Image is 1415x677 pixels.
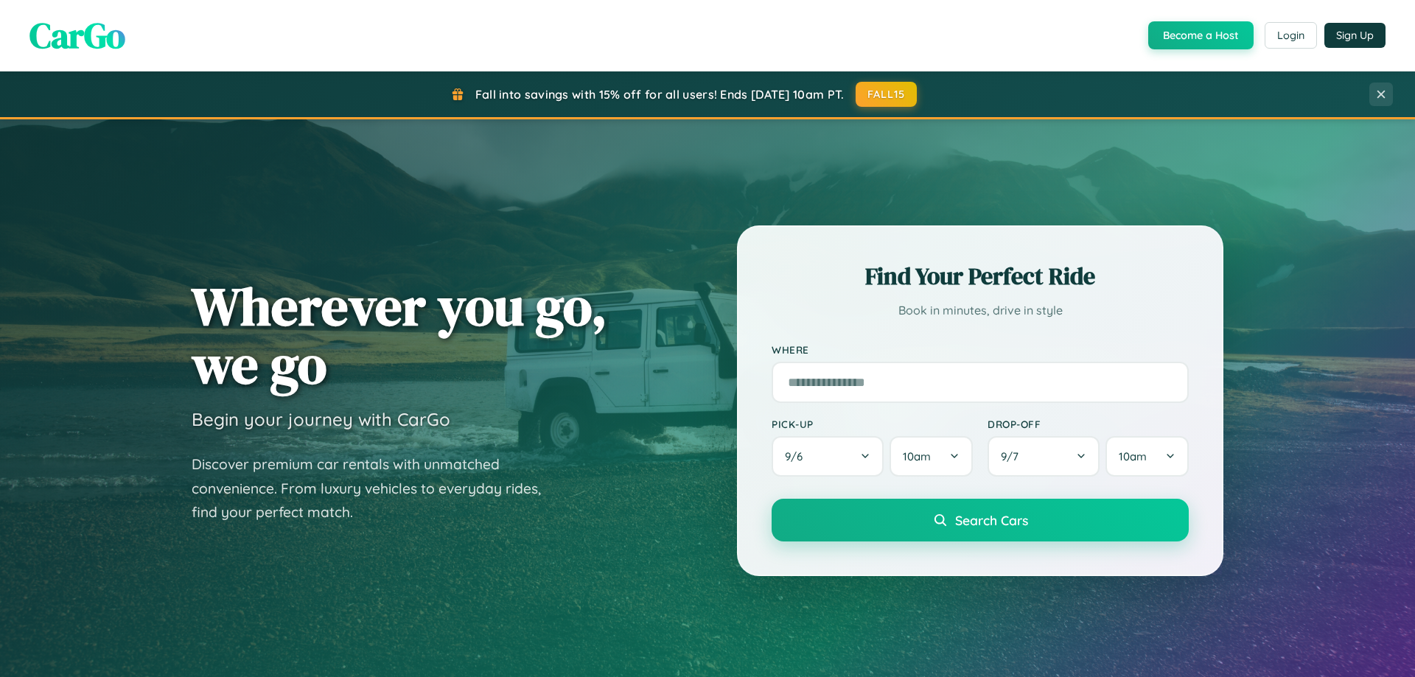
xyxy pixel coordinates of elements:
[772,343,1189,356] label: Where
[192,277,607,393] h1: Wherever you go, we go
[772,260,1189,292] h2: Find Your Perfect Ride
[1148,21,1254,49] button: Become a Host
[1119,449,1147,463] span: 10am
[955,512,1028,528] span: Search Cars
[772,436,884,477] button: 9/6
[192,408,450,430] h3: Begin your journey with CarGo
[988,418,1189,430] label: Drop-off
[988,436,1100,477] button: 9/7
[772,499,1189,541] button: Search Cars
[1105,436,1189,477] button: 10am
[192,452,560,525] p: Discover premium car rentals with unmatched convenience. From luxury vehicles to everyday rides, ...
[772,418,973,430] label: Pick-up
[1001,449,1026,463] span: 9 / 7
[1265,22,1317,49] button: Login
[772,300,1189,321] p: Book in minutes, drive in style
[785,449,810,463] span: 9 / 6
[903,449,931,463] span: 10am
[475,87,845,102] span: Fall into savings with 15% off for all users! Ends [DATE] 10am PT.
[856,82,918,107] button: FALL15
[890,436,973,477] button: 10am
[1324,23,1386,48] button: Sign Up
[29,11,125,60] span: CarGo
